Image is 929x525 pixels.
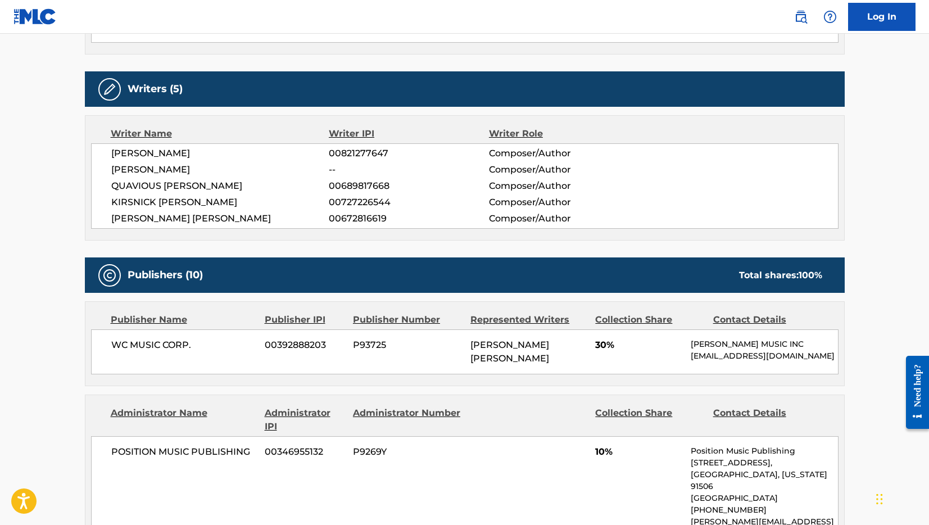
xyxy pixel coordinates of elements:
p: [PERSON_NAME] MUSIC INC [691,338,837,350]
span: POSITION MUSIC PUBLISHING [111,445,257,459]
div: Total shares: [739,269,822,282]
a: Log In [848,3,916,31]
div: Publisher IPI [265,313,345,327]
h5: Publishers (10) [128,269,203,282]
span: [PERSON_NAME] [111,163,329,176]
span: Composer/Author [489,179,635,193]
span: Composer/Author [489,147,635,160]
div: Help [819,6,841,28]
div: Collection Share [595,406,704,433]
div: Represented Writers [470,313,587,327]
span: QUAVIOUS [PERSON_NAME] [111,179,329,193]
p: [EMAIL_ADDRESS][DOMAIN_NAME] [691,350,837,362]
img: MLC Logo [13,8,57,25]
span: 00392888203 [265,338,345,352]
span: 00821277647 [329,147,488,160]
div: Writer Role [489,127,635,141]
span: 00672816619 [329,212,488,225]
span: P93725 [353,338,462,352]
span: WC MUSIC CORP. [111,338,257,352]
img: Publishers [103,269,116,282]
span: Composer/Author [489,196,635,209]
div: Contact Details [713,406,822,433]
img: help [823,10,837,24]
img: Writers [103,83,116,96]
span: [PERSON_NAME] [PERSON_NAME] [111,212,329,225]
div: Administrator IPI [265,406,345,433]
span: [PERSON_NAME] [111,147,329,160]
p: [GEOGRAPHIC_DATA], [US_STATE] 91506 [691,469,837,492]
div: Publisher Number [353,313,462,327]
span: [PERSON_NAME] [PERSON_NAME] [470,340,549,364]
div: Writer Name [111,127,329,141]
span: P9269Y [353,445,462,459]
a: Public Search [790,6,812,28]
span: 10% [595,445,682,459]
span: -- [329,163,488,176]
div: Administrator Name [111,406,256,433]
div: Drag [876,482,883,516]
span: Composer/Author [489,212,635,225]
span: 00689817668 [329,179,488,193]
div: Publisher Name [111,313,256,327]
p: [STREET_ADDRESS], [691,457,837,469]
img: search [794,10,808,24]
span: 00727226544 [329,196,488,209]
div: Collection Share [595,313,704,327]
iframe: Chat Widget [873,471,929,525]
div: Administrator Number [353,406,462,433]
div: Writer IPI [329,127,489,141]
p: Position Music Publishing [691,445,837,457]
span: Composer/Author [489,163,635,176]
h5: Writers (5) [128,83,183,96]
span: KIRSNICK [PERSON_NAME] [111,196,329,209]
span: 30% [595,338,682,352]
div: Contact Details [713,313,822,327]
span: 100 % [799,270,822,280]
span: 00346955132 [265,445,345,459]
p: [PHONE_NUMBER] [691,504,837,516]
p: [GEOGRAPHIC_DATA] [691,492,837,504]
iframe: Resource Center [898,347,929,438]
